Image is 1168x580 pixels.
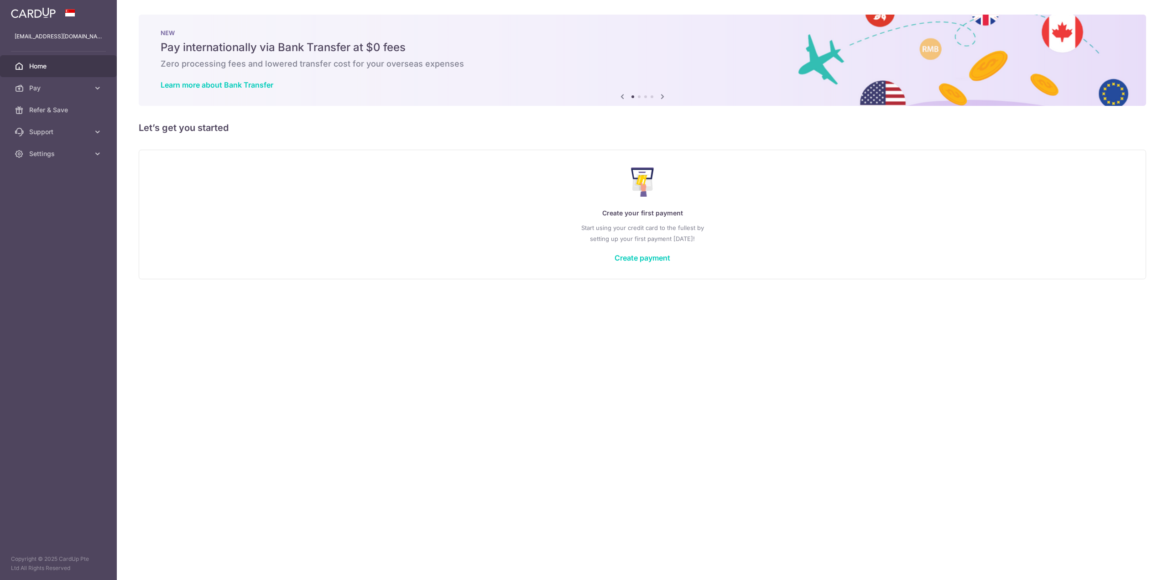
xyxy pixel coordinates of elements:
[11,7,56,18] img: CardUp
[29,149,89,158] span: Settings
[29,105,89,115] span: Refer & Save
[139,120,1146,135] h5: Let’s get you started
[139,15,1146,106] img: Bank transfer banner
[29,84,89,93] span: Pay
[15,32,102,41] p: [EMAIL_ADDRESS][DOMAIN_NAME]
[157,222,1127,244] p: Start using your credit card to the fullest by setting up your first payment [DATE]!
[615,253,670,262] a: Create payment
[631,167,654,197] img: Make Payment
[157,208,1127,219] p: Create your first payment
[161,80,273,89] a: Learn more about Bank Transfer
[161,58,1124,69] h6: Zero processing fees and lowered transfer cost for your overseas expenses
[161,40,1124,55] h5: Pay internationally via Bank Transfer at $0 fees
[161,29,1124,37] p: NEW
[29,62,89,71] span: Home
[29,127,89,136] span: Support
